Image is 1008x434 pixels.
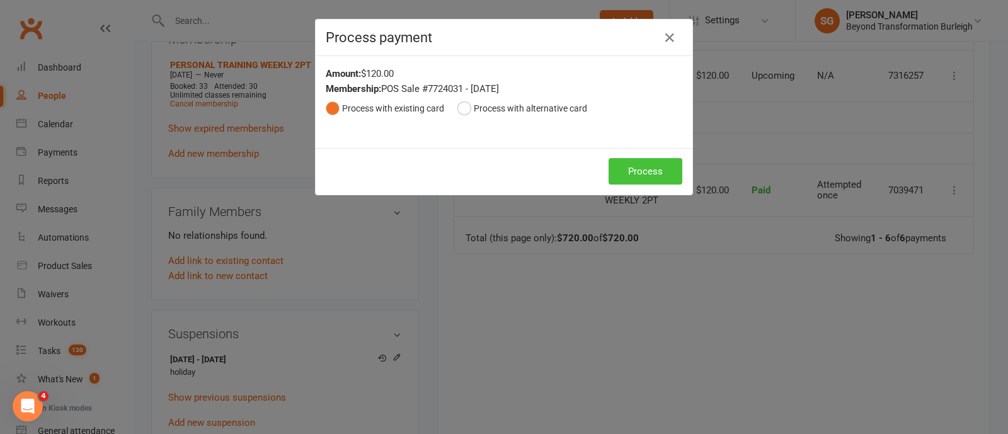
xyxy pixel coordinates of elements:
[326,81,682,96] div: POS Sale #7724031 - [DATE]
[326,30,682,45] h4: Process payment
[326,68,361,79] strong: Amount:
[326,96,444,120] button: Process with existing card
[326,66,682,81] div: $120.00
[609,158,682,185] button: Process
[38,391,49,401] span: 4
[660,28,680,48] button: Close
[326,83,381,94] strong: Membership:
[13,391,43,421] iframe: Intercom live chat
[457,96,587,120] button: Process with alternative card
